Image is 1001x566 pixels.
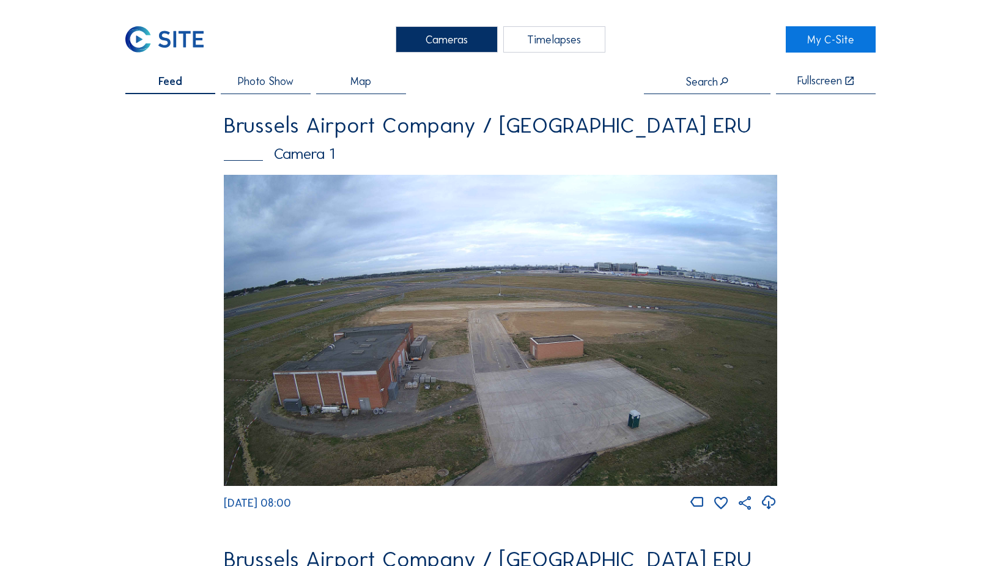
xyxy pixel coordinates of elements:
img: C-SITE Logo [125,26,204,53]
img: Image [224,175,777,486]
div: Cameras [396,26,498,53]
span: Map [350,76,371,87]
div: Timelapses [503,26,605,53]
div: Camera 1 [224,146,777,161]
div: Fullscreen [797,75,842,87]
a: My C-Site [786,26,876,53]
span: [DATE] 08:00 [224,496,291,510]
a: C-SITE Logo [125,26,215,53]
span: Photo Show [238,76,294,87]
div: Brussels Airport Company / [GEOGRAPHIC_DATA] ERU [224,114,777,136]
span: Feed [158,76,182,87]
